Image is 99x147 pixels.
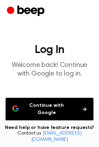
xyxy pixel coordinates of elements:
span: Contact us [4,131,95,143]
p: Welcome back! Continue with Google to log in. [6,61,93,78]
a: Beep [7,5,46,18]
h1: Log In [6,44,93,55]
a: [EMAIL_ADDRESS][DOMAIN_NAME] [31,131,82,142]
button: Continue with Google [6,98,93,121]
